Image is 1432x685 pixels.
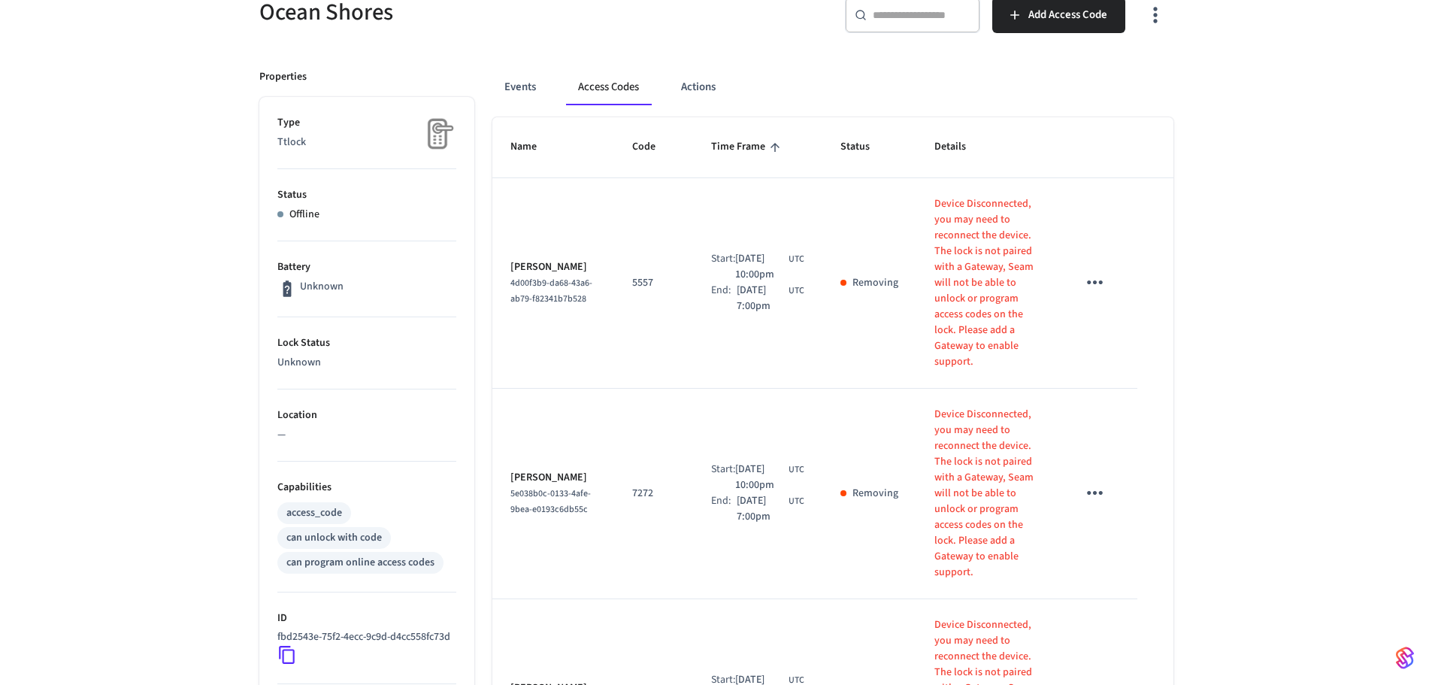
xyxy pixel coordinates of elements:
[286,530,382,546] div: can unlock with code
[934,135,985,159] span: Details
[632,135,675,159] span: Code
[277,629,450,645] p: fbd2543e-75f2-4ecc-9c9d-d4cc558fc73d
[510,487,591,516] span: 5e038b0c-0133-4afe-9bea-e0193c6db55c
[566,69,651,105] button: Access Codes
[737,493,786,525] span: [DATE] 7:00pm
[1028,5,1107,25] span: Add Access Code
[277,135,456,150] p: Ttlock
[277,480,456,496] p: Capabilities
[277,427,456,443] p: —
[492,69,548,105] button: Events
[277,115,456,131] p: Type
[735,462,785,493] span: [DATE] 10:00pm
[934,407,1042,454] p: Device Disconnected, you may need to reconnect the device.
[510,135,556,159] span: Name
[789,463,804,477] span: UTC
[419,115,456,153] img: Placeholder Lock Image
[711,493,737,525] div: End:
[934,196,1042,244] p: Device Disconnected, you may need to reconnect the device.
[632,275,675,291] p: 5557
[277,187,456,203] p: Status
[840,135,889,159] span: Status
[259,69,307,85] p: Properties
[632,486,675,502] p: 7272
[286,505,342,521] div: access_code
[277,355,456,371] p: Unknown
[934,244,1042,370] p: The lock is not paired with a Gateway, Seam will not be able to unlock or program access codes on...
[735,251,785,283] span: [DATE] 10:00pm
[711,251,735,283] div: Start:
[737,493,804,525] div: UCT
[277,611,456,626] p: ID
[737,283,804,314] div: UCT
[852,486,898,502] p: Removing
[711,283,737,314] div: End:
[510,277,592,305] span: 4d00f3b9-da68-43a6-ab79-f82341b7b528
[1396,646,1414,670] img: SeamLogoGradient.69752ec5.svg
[735,462,804,493] div: UCT
[492,69,1173,105] div: ant example
[789,495,804,508] span: UTC
[277,335,456,351] p: Lock Status
[852,275,898,291] p: Removing
[510,259,596,275] p: [PERSON_NAME]
[669,69,728,105] button: Actions
[510,470,596,486] p: [PERSON_NAME]
[934,617,1042,665] p: Device Disconnected, you may need to reconnect the device.
[711,135,785,159] span: Time Frame
[277,408,456,423] p: Location
[277,259,456,275] p: Battery
[934,454,1042,580] p: The lock is not paired with a Gateway, Seam will not be able to unlock or program access codes on...
[286,555,434,571] div: can program online access codes
[789,253,804,266] span: UTC
[711,462,735,493] div: Start:
[789,284,804,298] span: UTC
[300,279,344,295] p: Unknown
[289,207,319,223] p: Offline
[737,283,786,314] span: [DATE] 7:00pm
[735,251,804,283] div: UCT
